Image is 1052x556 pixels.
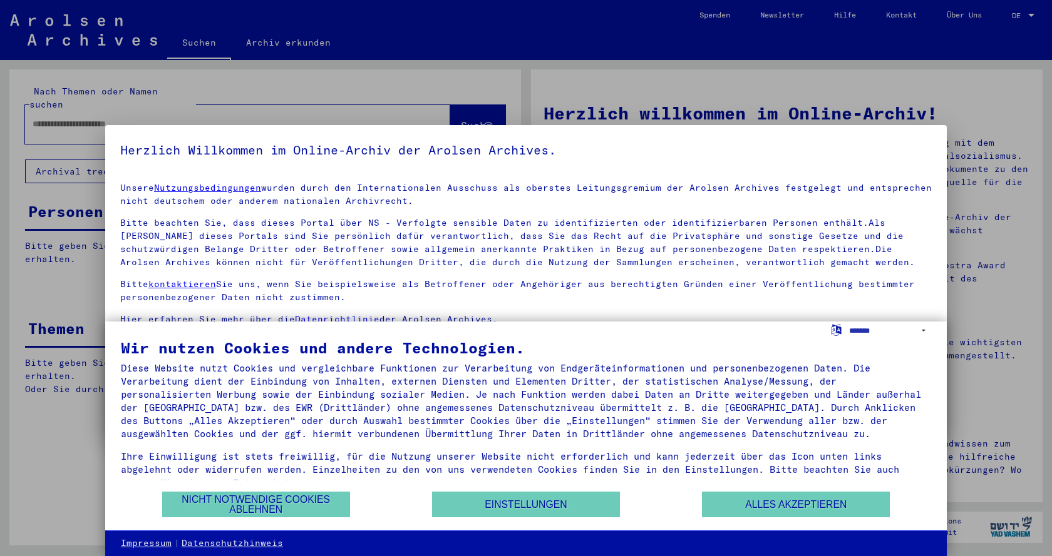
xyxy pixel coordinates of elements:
a: Datenrichtlinie [295,313,379,325]
a: kontaktieren [148,278,216,290]
button: Alles akzeptieren [702,492,890,517]
a: Nutzungsbedingungen [154,182,261,193]
p: Hier erfahren Sie mehr über die der Arolsen Archives. [120,313,932,326]
p: Bitte Sie uns, wenn Sie beispielsweise als Betroffener oder Angehöriger aus berechtigten Gründen ... [120,278,932,304]
h5: Herzlich Willkommen im Online-Archiv der Arolsen Archives. [120,140,932,160]
a: Datenschutzhinweis [182,537,283,550]
button: Nicht notwendige Cookies ablehnen [162,492,350,517]
label: Sprache auswählen [830,323,843,335]
button: Einstellungen [432,492,620,517]
div: Ihre Einwilligung ist stets freiwillig, für die Nutzung unserer Website nicht erforderlich und ka... [121,450,931,489]
div: Wir nutzen Cookies und andere Technologien. [121,340,931,355]
p: Unsere wurden durch den Internationalen Ausschuss als oberstes Leitungsgremium der Arolsen Archiv... [120,181,932,208]
p: Bitte beachten Sie, dass dieses Portal über NS - Verfolgte sensible Daten zu identifizierten oder... [120,216,932,269]
a: Impressum [121,537,172,550]
div: Diese Website nutzt Cookies und vergleichbare Funktionen zur Verarbeitung von Endgeräteinformatio... [121,361,931,440]
select: Sprache auswählen [849,321,931,340]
